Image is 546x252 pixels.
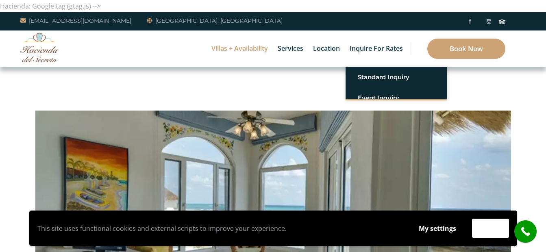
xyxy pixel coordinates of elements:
[309,30,344,67] a: Location
[20,33,59,62] img: Awesome Logo
[427,39,505,59] a: Book Now
[147,16,283,26] a: [GEOGRAPHIC_DATA], [GEOGRAPHIC_DATA]
[411,219,464,238] button: My settings
[20,16,131,26] a: [EMAIL_ADDRESS][DOMAIN_NAME]
[37,222,403,235] p: This site uses functional cookies and external scripts to improve your experience.
[472,219,509,238] button: Accept
[346,30,407,67] a: Inquire for Rates
[274,30,307,67] a: Services
[516,222,535,241] i: call
[499,20,505,24] img: Tripadvisor_logomark.svg
[207,30,272,67] a: Villas + Availability
[358,70,435,85] a: Standard Inquiry
[514,220,537,243] a: call
[358,91,435,105] a: Event Inquiry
